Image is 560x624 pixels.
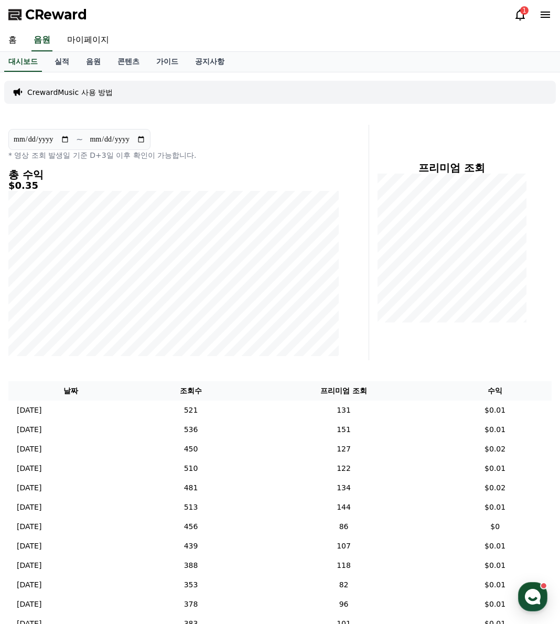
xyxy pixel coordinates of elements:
[17,482,41,493] p: [DATE]
[8,169,339,180] h4: 총 수익
[438,401,552,420] td: $0.01
[25,6,87,23] span: CReward
[249,381,439,401] th: 프리미엄 조회
[69,332,135,359] a: 대화
[249,439,439,459] td: 127
[133,459,249,478] td: 510
[133,478,249,498] td: 481
[438,575,552,595] td: $0.01
[438,517,552,536] td: $0
[249,536,439,556] td: 107
[17,579,41,590] p: [DATE]
[438,536,552,556] td: $0.01
[514,8,526,21] a: 1
[438,556,552,575] td: $0.01
[133,381,249,401] th: 조회수
[133,536,249,556] td: 439
[249,595,439,614] td: 96
[520,6,529,15] div: 1
[133,498,249,517] td: 513
[17,502,41,513] p: [DATE]
[133,595,249,614] td: 378
[27,87,113,98] a: CrewardMusic 사용 방법
[438,381,552,401] th: 수익
[17,405,41,416] p: [DATE]
[8,6,87,23] a: CReward
[148,52,187,72] a: 가이드
[8,381,133,401] th: 날짜
[31,29,52,51] a: 음원
[438,459,552,478] td: $0.01
[33,348,39,357] span: 홈
[249,420,439,439] td: 151
[187,52,233,72] a: 공지사항
[162,348,175,357] span: 설정
[133,517,249,536] td: 456
[133,439,249,459] td: 450
[378,162,526,174] h4: 프리미엄 조회
[17,444,41,455] p: [DATE]
[109,52,148,72] a: 콘텐츠
[59,29,117,51] a: 마이페이지
[76,133,83,146] p: ~
[17,541,41,552] p: [DATE]
[438,478,552,498] td: $0.02
[133,420,249,439] td: 536
[8,180,339,191] h5: $0.35
[17,599,41,610] p: [DATE]
[135,332,201,359] a: 설정
[249,498,439,517] td: 144
[17,463,41,474] p: [DATE]
[4,52,42,72] a: 대시보드
[438,595,552,614] td: $0.01
[3,332,69,359] a: 홈
[249,459,439,478] td: 122
[249,575,439,595] td: 82
[78,52,109,72] a: 음원
[249,478,439,498] td: 134
[96,349,109,357] span: 대화
[249,401,439,420] td: 131
[438,420,552,439] td: $0.01
[46,52,78,72] a: 실적
[17,521,41,532] p: [DATE]
[249,517,439,536] td: 86
[133,401,249,420] td: 521
[438,498,552,517] td: $0.01
[17,424,41,435] p: [DATE]
[8,150,339,160] p: * 영상 조회 발생일 기준 D+3일 이후 확인이 가능합니다.
[438,439,552,459] td: $0.02
[133,575,249,595] td: 353
[17,560,41,571] p: [DATE]
[133,556,249,575] td: 388
[249,556,439,575] td: 118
